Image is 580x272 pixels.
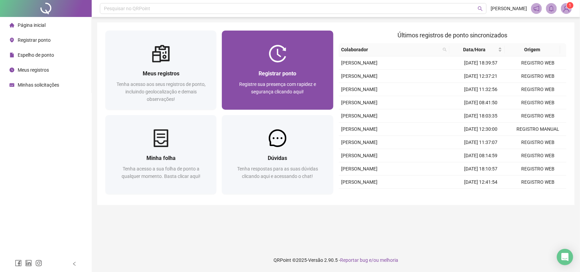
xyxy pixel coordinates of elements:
[341,73,378,79] span: [PERSON_NAME]
[509,149,566,162] td: REGISTRO WEB
[450,43,505,56] th: Data/Hora
[105,115,216,194] a: Minha folhaTenha acesso a sua folha de ponto a qualquer momento. Basta clicar aqui!
[122,166,200,179] span: Tenha acesso a sua folha de ponto a qualquer momento. Basta clicar aqui!
[505,43,560,56] th: Origem
[443,48,447,52] span: search
[509,162,566,176] td: REGISTRO WEB
[557,249,573,265] div: Open Intercom Messenger
[239,81,316,94] span: Registre sua presença com rapidez e segurança clicando aqui!
[341,166,378,171] span: [PERSON_NAME]
[117,81,206,102] span: Tenha acesso aos seus registros de ponto, incluindo geolocalização e demais observações!
[491,5,527,12] span: [PERSON_NAME]
[341,153,378,158] span: [PERSON_NAME]
[509,70,566,83] td: REGISTRO WEB
[478,6,483,11] span: search
[222,115,333,194] a: DúvidasTenha respostas para as suas dúvidas clicando aqui e acessando o chat!
[453,96,510,109] td: [DATE] 08:41:50
[453,176,510,189] td: [DATE] 12:41:54
[341,87,378,92] span: [PERSON_NAME]
[341,46,440,53] span: Colaborador
[341,113,378,119] span: [PERSON_NAME]
[453,189,510,202] td: [DATE] 11:47:08
[237,166,318,179] span: Tenha respostas para as suas dúvidas clicando aqui e acessando o chat!
[509,123,566,136] td: REGISTRO MANUAL
[341,60,378,66] span: [PERSON_NAME]
[453,149,510,162] td: [DATE] 08:14:59
[453,56,510,70] td: [DATE] 18:39:57
[341,179,378,185] span: [PERSON_NAME]
[509,136,566,149] td: REGISTRO WEB
[18,22,46,28] span: Página inicial
[341,140,378,145] span: [PERSON_NAME]
[398,32,507,39] span: Últimos registros de ponto sincronizados
[453,109,510,123] td: [DATE] 18:03:35
[10,38,14,42] span: environment
[509,189,566,202] td: REGISTRO WEB
[453,162,510,176] td: [DATE] 18:10:57
[35,260,42,267] span: instagram
[453,70,510,83] td: [DATE] 12:37:21
[452,46,497,53] span: Data/Hora
[441,44,448,55] span: search
[10,23,14,28] span: home
[567,2,574,9] sup: Atualize o seu contato no menu Meus Dados
[18,67,49,73] span: Meus registros
[341,126,378,132] span: [PERSON_NAME]
[18,82,59,88] span: Minhas solicitações
[72,261,77,266] span: left
[509,83,566,96] td: REGISTRO WEB
[146,155,176,161] span: Minha folha
[15,260,22,267] span: facebook
[308,257,323,263] span: Versão
[18,37,51,43] span: Registrar ponto
[561,3,572,14] img: 88710
[18,52,54,58] span: Espelho de ponto
[143,70,179,77] span: Meus registros
[10,53,14,57] span: file
[92,248,580,272] footer: QRPoint © 2025 - 2.90.5 -
[25,260,32,267] span: linkedin
[268,155,287,161] span: Dúvidas
[509,96,566,109] td: REGISTRO WEB
[453,83,510,96] td: [DATE] 11:32:56
[453,123,510,136] td: [DATE] 12:30:00
[569,3,572,8] span: 1
[340,257,398,263] span: Reportar bug e/ou melhoria
[105,31,216,110] a: Meus registrosTenha acesso aos seus registros de ponto, incluindo geolocalização e demais observa...
[509,56,566,70] td: REGISTRO WEB
[453,136,510,149] td: [DATE] 11:37:07
[548,5,555,12] span: bell
[10,83,14,87] span: schedule
[509,109,566,123] td: REGISTRO WEB
[533,5,540,12] span: notification
[509,176,566,189] td: REGISTRO WEB
[222,31,333,110] a: Registrar pontoRegistre sua presença com rapidez e segurança clicando aqui!
[10,68,14,72] span: clock-circle
[259,70,296,77] span: Registrar ponto
[341,100,378,105] span: [PERSON_NAME]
